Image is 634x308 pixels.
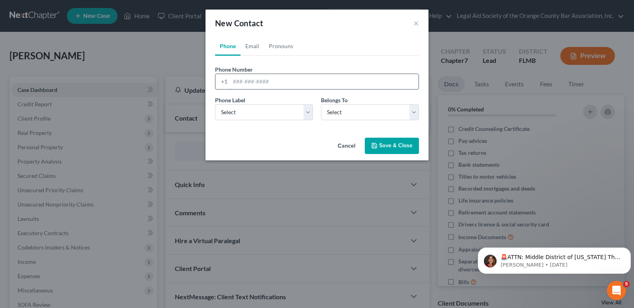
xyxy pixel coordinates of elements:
a: Phone [215,37,241,56]
span: New Contact [215,18,263,28]
iframe: Intercom notifications message [475,231,634,287]
button: × [413,18,419,28]
span: Phone Number [215,66,253,73]
button: Save & Close [365,138,419,154]
input: ###-###-#### [230,74,419,89]
button: Cancel [331,138,362,154]
iframe: Intercom live chat [607,281,626,300]
a: Pronouns [264,37,298,56]
a: Email [241,37,264,56]
div: +1 [215,74,230,89]
span: Belongs To [321,97,348,103]
span: 5 [623,281,630,287]
span: Phone Label [215,97,245,103]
